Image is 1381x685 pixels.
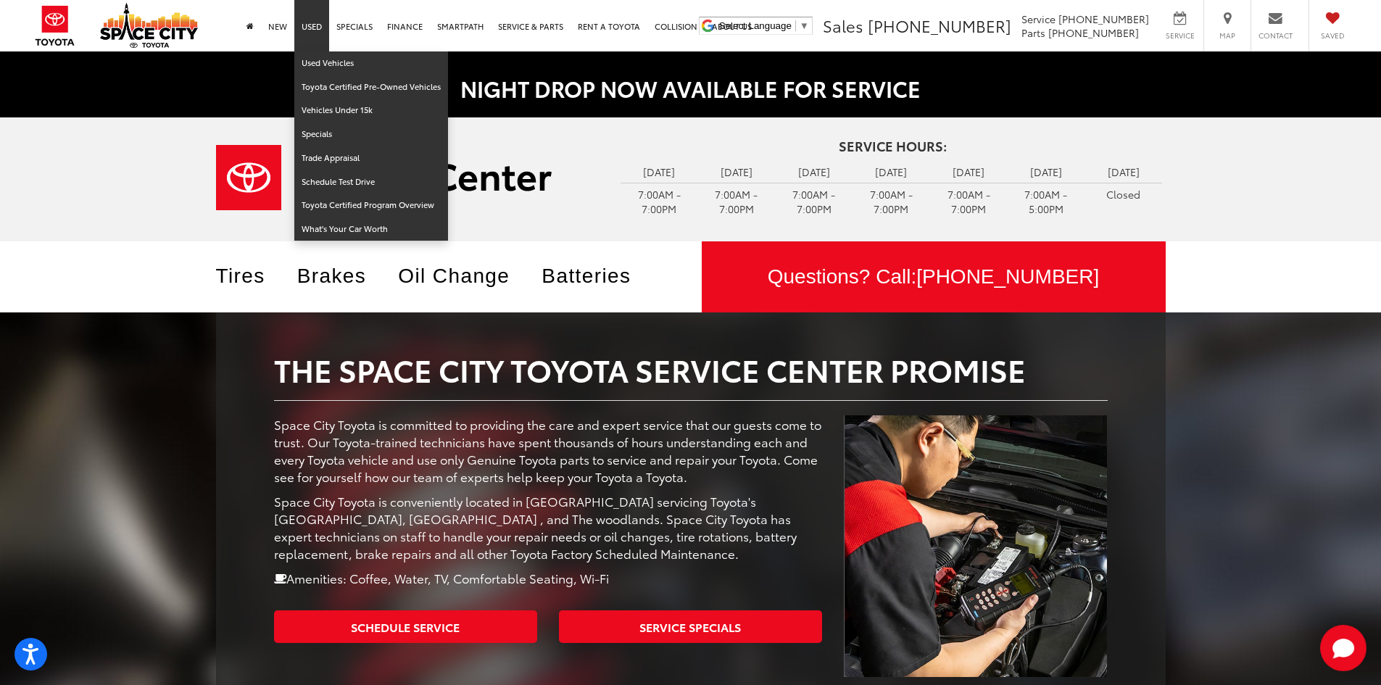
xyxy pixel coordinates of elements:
[1320,625,1367,671] svg: Start Chat
[216,145,599,210] a: Service Center | Space City Toyota in Humble TX
[1021,12,1056,26] span: Service
[100,3,198,48] img: Space City Toyota
[621,161,698,183] td: [DATE]
[930,183,1008,220] td: 7:00AM - 7:00PM
[216,145,552,210] img: Service Center | Space City Toyota in Humble TX
[294,75,448,99] a: Toyota Certified Pre-Owned Vehicles
[698,161,776,183] td: [DATE]
[621,139,1166,154] h4: Service Hours:
[294,217,448,241] a: What's Your Car Worth
[844,415,1107,678] img: Service Center | Space City Toyota in Humble TX
[274,352,1108,386] h2: The Space City Toyota Service Center Promise
[853,161,930,183] td: [DATE]
[274,610,537,643] a: Schedule Service
[274,415,823,485] p: Space City Toyota is committed to providing the care and expert service that our guests come to t...
[800,20,809,31] span: ▼
[1008,183,1085,220] td: 7:00AM - 5:00PM
[398,265,531,287] a: Oil Change
[1164,30,1196,41] span: Service
[1258,30,1293,41] span: Contact
[719,20,809,31] a: Select Language​
[1320,625,1367,671] button: Toggle Chat Window
[1085,161,1162,183] td: [DATE]
[1211,30,1243,41] span: Map
[916,265,1099,288] span: [PHONE_NUMBER]
[621,183,698,220] td: 7:00AM - 7:00PM
[775,183,853,220] td: 7:00AM - 7:00PM
[1316,30,1348,41] span: Saved
[698,183,776,220] td: 7:00AM - 7:00PM
[702,241,1166,312] div: Questions? Call:
[294,170,448,194] a: Schedule Test Drive
[1085,183,1162,205] td: Closed
[930,161,1008,183] td: [DATE]
[719,20,792,31] span: Select Language
[1058,12,1149,26] span: [PHONE_NUMBER]
[1048,25,1139,40] span: [PHONE_NUMBER]
[775,161,853,183] td: [DATE]
[216,265,287,287] a: Tires
[1021,25,1045,40] span: Parts
[868,14,1011,37] span: [PHONE_NUMBER]
[542,265,652,287] a: Batteries
[297,265,389,287] a: Brakes
[702,241,1166,312] a: Questions? Call:[PHONE_NUMBER]
[294,99,448,123] a: Vehicles Under 15k
[823,14,863,37] span: Sales
[216,76,1166,100] h2: NIGHT DROP NOW AVAILABLE FOR SERVICE
[1008,161,1085,183] td: [DATE]
[294,194,448,217] a: Toyota Certified Program Overview
[274,492,823,562] p: Space City Toyota is conveniently located in [GEOGRAPHIC_DATA] servicing Toyota's [GEOGRAPHIC_DAT...
[274,569,823,586] p: Amenities: Coffee, Water, TV, Comfortable Seating, Wi-Fi
[294,123,448,146] a: Specials
[294,51,448,75] a: Used Vehicles
[294,146,448,170] a: Trade Appraisal
[795,20,796,31] span: ​
[559,610,822,643] a: Service Specials
[853,183,930,220] td: 7:00AM - 7:00PM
